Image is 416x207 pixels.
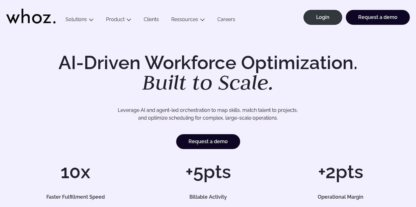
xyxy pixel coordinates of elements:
[50,53,366,93] h1: AI-Driven Workforce Optimization.
[106,16,125,22] a: Product
[346,10,410,25] a: Request a demo
[32,106,384,122] p: Leverage AI and agent-led orchestration to map skills, match talent to projects, and optimize sch...
[284,195,397,200] h5: Operational Margin
[19,195,132,200] h5: Faster Fulfillment Speed
[277,162,404,181] h1: +2pts
[171,16,198,22] a: Ressources
[211,16,241,25] a: Careers
[176,134,240,149] a: Request a demo
[151,195,265,200] h5: Billable Activity
[59,16,100,25] button: Solutions
[145,162,271,181] h1: +5pts
[304,10,342,25] a: Login
[12,162,139,181] h1: 10x
[100,16,138,25] button: Product
[165,16,211,25] button: Ressources
[142,68,274,96] em: Built to Scale.
[138,16,165,25] a: Clients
